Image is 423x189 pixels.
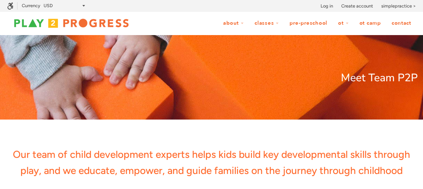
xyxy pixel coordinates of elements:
a: OT [333,16,353,30]
a: Contact [387,16,416,30]
label: Currency [22,3,40,8]
a: Create account [341,3,373,10]
a: Classes [250,16,283,30]
img: Play2Progress logo [7,16,136,30]
a: Pre-Preschool [285,16,332,30]
p: Our team of child development experts helps kids build key developmental skills through play, and... [5,146,418,179]
a: About [218,16,248,30]
a: simplepractice > [381,3,416,10]
a: OT Camp [355,16,386,30]
p: Meet Team P2P [5,69,418,87]
a: Log in [321,3,333,10]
